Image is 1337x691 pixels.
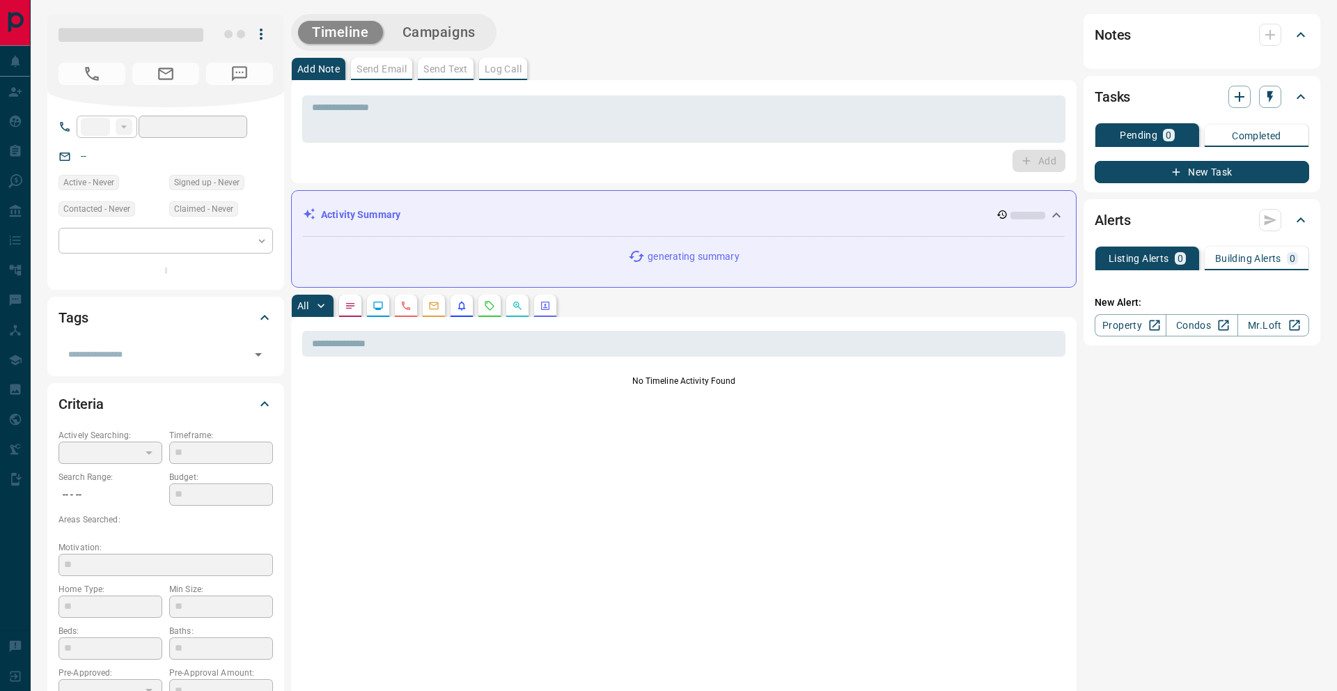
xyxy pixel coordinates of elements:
[58,63,125,85] span: No Number
[428,300,439,311] svg: Emails
[169,667,273,679] p: Pre-Approval Amount:
[297,64,340,74] p: Add Note
[1095,24,1131,46] h2: Notes
[648,249,739,264] p: generating summary
[81,150,86,162] a: --
[1232,131,1281,141] p: Completed
[58,306,88,329] h2: Tags
[373,300,384,311] svg: Lead Browsing Activity
[58,393,104,415] h2: Criteria
[540,300,551,311] svg: Agent Actions
[400,300,412,311] svg: Calls
[1178,254,1183,263] p: 0
[58,541,273,554] p: Motivation:
[1166,314,1237,336] a: Condos
[1095,161,1309,183] button: New Task
[58,471,162,483] p: Search Range:
[1215,254,1281,263] p: Building Alerts
[303,202,1065,228] div: Activity Summary
[58,483,162,506] p: -- - --
[484,300,495,311] svg: Requests
[298,21,383,44] button: Timeline
[58,625,162,637] p: Beds:
[58,429,162,442] p: Actively Searching:
[345,300,356,311] svg: Notes
[1095,18,1309,52] div: Notes
[302,375,1065,387] p: No Timeline Activity Found
[58,583,162,596] p: Home Type:
[206,63,273,85] span: No Number
[1095,203,1309,237] div: Alerts
[1095,86,1130,108] h2: Tasks
[1237,314,1309,336] a: Mr.Loft
[297,301,308,311] p: All
[389,21,490,44] button: Campaigns
[1120,130,1157,140] p: Pending
[1095,209,1131,231] h2: Alerts
[169,429,273,442] p: Timeframe:
[132,63,199,85] span: No Email
[1095,295,1309,310] p: New Alert:
[512,300,523,311] svg: Opportunities
[174,202,233,216] span: Claimed - Never
[63,202,130,216] span: Contacted - Never
[58,301,273,334] div: Tags
[169,583,273,596] p: Min Size:
[58,387,273,421] div: Criteria
[1166,130,1171,140] p: 0
[456,300,467,311] svg: Listing Alerts
[174,176,240,189] span: Signed up - Never
[58,513,273,526] p: Areas Searched:
[249,345,268,364] button: Open
[169,471,273,483] p: Budget:
[58,667,162,679] p: Pre-Approved:
[321,208,400,222] p: Activity Summary
[63,176,114,189] span: Active - Never
[1290,254,1295,263] p: 0
[1095,314,1166,336] a: Property
[169,625,273,637] p: Baths:
[1109,254,1169,263] p: Listing Alerts
[1095,80,1309,114] div: Tasks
